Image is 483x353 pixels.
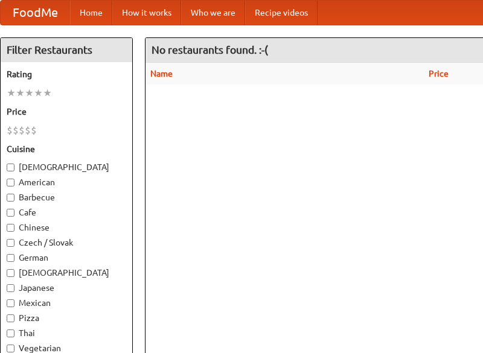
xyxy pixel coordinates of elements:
li: $ [7,124,13,137]
label: American [7,176,126,188]
h5: Rating [7,68,126,80]
input: Mexican [7,299,14,307]
h5: Cuisine [7,143,126,155]
input: German [7,254,14,262]
input: Chinese [7,224,14,232]
label: Barbecue [7,191,126,203]
a: Who we are [181,1,245,25]
li: $ [25,124,31,137]
li: $ [13,124,19,137]
input: [DEMOGRAPHIC_DATA] [7,164,14,171]
label: Czech / Slovak [7,237,126,249]
li: ★ [25,86,34,100]
label: Pizza [7,312,126,324]
a: Price [429,69,449,78]
li: ★ [16,86,25,100]
label: Chinese [7,221,126,234]
input: Thai [7,329,14,337]
label: Thai [7,327,126,339]
a: How it works [112,1,181,25]
li: ★ [7,86,16,100]
input: Czech / Slovak [7,239,14,247]
input: Pizza [7,314,14,322]
input: Vegetarian [7,345,14,352]
li: ★ [34,86,43,100]
label: Mexican [7,297,126,309]
label: [DEMOGRAPHIC_DATA] [7,161,126,173]
h4: Filter Restaurants [1,38,132,62]
label: German [7,252,126,264]
a: Recipe videos [245,1,318,25]
label: Japanese [7,282,126,294]
li: $ [19,124,25,137]
input: [DEMOGRAPHIC_DATA] [7,269,14,277]
a: FoodMe [1,1,70,25]
label: Cafe [7,206,126,218]
input: Barbecue [7,194,14,202]
input: Japanese [7,284,14,292]
ng-pluralize: No restaurants found. :-( [152,44,268,56]
a: Name [150,69,173,78]
h5: Price [7,106,126,118]
li: ★ [43,86,52,100]
li: $ [31,124,37,137]
input: Cafe [7,209,14,217]
input: American [7,179,14,186]
a: Home [70,1,112,25]
label: [DEMOGRAPHIC_DATA] [7,267,126,279]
